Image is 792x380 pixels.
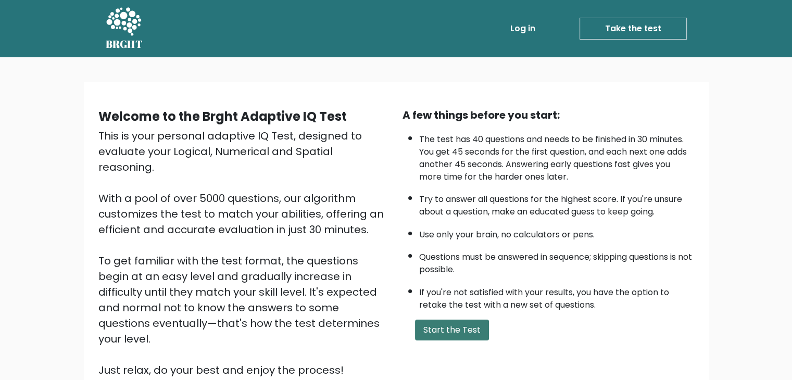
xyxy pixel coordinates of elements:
[106,38,143,50] h5: BRGHT
[98,108,347,125] b: Welcome to the Brght Adaptive IQ Test
[415,320,489,340] button: Start the Test
[419,246,694,276] li: Questions must be answered in sequence; skipping questions is not possible.
[419,223,694,241] li: Use only your brain, no calculators or pens.
[106,4,143,53] a: BRGHT
[98,128,390,378] div: This is your personal adaptive IQ Test, designed to evaluate your Logical, Numerical and Spatial ...
[419,281,694,311] li: If you're not satisfied with your results, you have the option to retake the test with a new set ...
[419,128,694,183] li: The test has 40 questions and needs to be finished in 30 minutes. You get 45 seconds for the firs...
[403,107,694,123] div: A few things before you start:
[419,188,694,218] li: Try to answer all questions for the highest score. If you're unsure about a question, make an edu...
[506,18,539,39] a: Log in
[580,18,687,40] a: Take the test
